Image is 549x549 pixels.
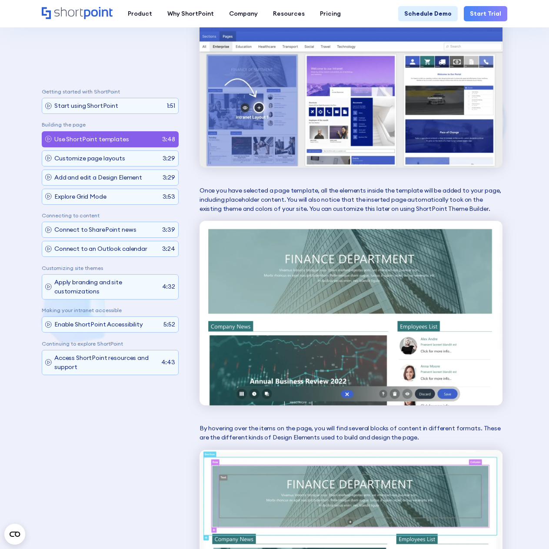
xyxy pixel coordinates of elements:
[163,153,175,163] p: 3:29
[393,448,549,549] iframe: Chat Widget
[54,320,143,329] p: Enable ShortPoint Accessibility
[42,307,179,313] p: Making your intranet accessible
[162,282,175,291] p: 4:32
[200,424,503,442] p: By hovering over the items on the page, you will find several blocks of content in different form...
[160,6,221,21] a: Why ShortPoint
[128,9,152,18] div: Product
[200,186,503,213] p: Once you have selected a page template, all the elements inside the template will be added to you...
[312,6,348,21] a: Pricing
[42,7,113,20] a: Home
[162,244,175,253] p: 3:24
[42,88,179,94] p: Getting started with ShortPoint
[221,6,265,21] a: Company
[42,213,179,219] p: Connecting to content
[54,101,118,110] p: Start using ShortPoint
[54,192,106,201] p: Explore Grid Mode
[54,353,158,372] p: Access ShortPoint resources and support
[162,225,175,234] p: 3:39
[273,9,305,18] div: Resources
[54,153,125,163] p: Customize page layouts
[54,225,136,234] p: Connect to SharePoint news
[265,6,312,21] a: Resources
[167,9,214,18] div: Why ShortPoint
[464,6,507,21] a: Start Trial
[163,192,175,201] p: 3:53
[54,277,159,296] p: Apply branding and site customizations
[54,244,147,253] p: Connect to an Outlook calendar
[229,9,258,18] div: Company
[163,173,175,182] p: 3:29
[320,9,341,18] div: Pricing
[120,6,160,21] a: Product
[163,320,175,329] p: 5:52
[42,340,179,346] p: Continuing to explore ShortPoint
[167,101,175,110] p: 1:51
[54,134,129,143] p: Use ShortPoint templates
[398,6,458,21] a: Schedule Demo
[161,358,175,367] p: 4:43
[4,524,25,545] button: Open CMP widget
[162,134,175,143] p: 3:48
[42,265,179,271] p: Customizing site themes
[42,122,179,128] p: Building the page
[54,173,142,182] p: Add and edit a Design Element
